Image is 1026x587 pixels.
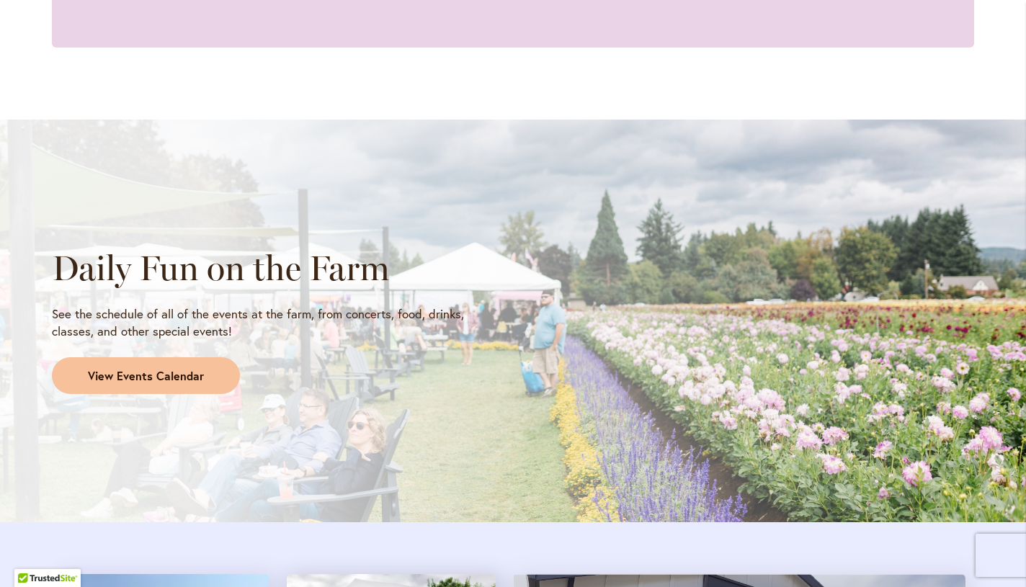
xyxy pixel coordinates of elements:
[52,305,500,340] p: See the schedule of all of the events at the farm, from concerts, food, drinks, classes, and othe...
[52,248,500,288] h2: Daily Fun on the Farm
[52,357,240,395] a: View Events Calendar
[88,368,204,385] span: View Events Calendar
